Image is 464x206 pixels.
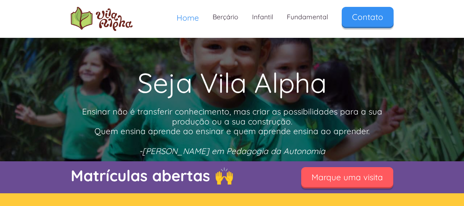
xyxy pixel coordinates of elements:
[139,146,325,156] em: -[PERSON_NAME] em Pedagogia da Autonomia
[280,7,335,27] a: Fundamental
[71,107,394,156] p: Ensinar não é transferir conhecimento, mas criar as possibilidades para a sua produção ou a sua c...
[170,7,206,29] a: Home
[301,167,393,187] a: Marque uma visita
[206,7,245,27] a: Berçário
[71,7,133,31] img: logo Escola Vila Alpha
[71,62,394,103] h1: Seja Vila Alpha
[177,13,199,23] span: Home
[245,7,280,27] a: Infantil
[71,7,133,31] a: home
[342,7,394,27] a: Contato
[71,165,284,186] p: Matrículas abertas 🙌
